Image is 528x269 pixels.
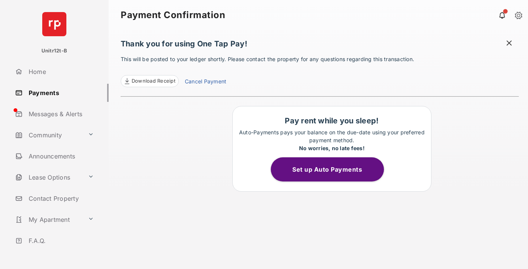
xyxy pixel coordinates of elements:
a: Community [12,126,85,144]
button: Set up Auto Payments [271,157,384,181]
strong: Payment Confirmation [121,11,225,20]
a: Contact Property [12,189,109,208]
a: Download Receipt [121,75,179,87]
img: svg+xml;base64,PHN2ZyB4bWxucz0iaHR0cDovL3d3dy53My5vcmcvMjAwMC9zdmciIHdpZHRoPSI2NCIgaGVpZ2h0PSI2NC... [42,12,66,36]
h1: Thank you for using One Tap Pay! [121,39,519,52]
p: This will be posted to your ledger shortly. Please contact the property for any questions regardi... [121,55,519,87]
a: Cancel Payment [185,77,226,87]
a: Announcements [12,147,109,165]
a: Lease Options [12,168,85,186]
div: No worries, no late fees! [236,144,427,152]
a: Set up Auto Payments [271,166,393,173]
a: Messages & Alerts [12,105,109,123]
a: Home [12,63,109,81]
a: F.A.Q. [12,232,109,250]
span: Download Receipt [132,77,175,85]
a: Payments [12,84,109,102]
p: Auto-Payments pays your balance on the due-date using your preferred payment method. [236,128,427,152]
p: Unitr12t-B [41,47,67,55]
h1: Pay rent while you sleep! [236,116,427,125]
a: My Apartment [12,211,85,229]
